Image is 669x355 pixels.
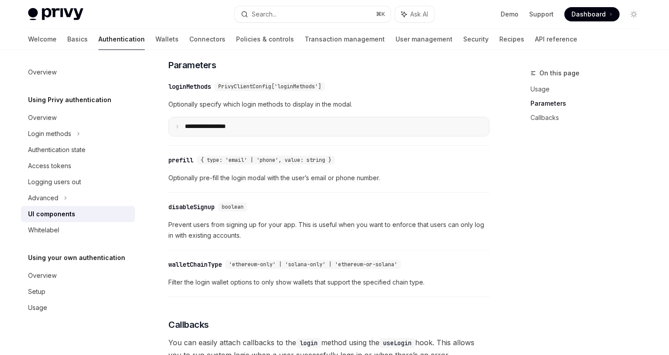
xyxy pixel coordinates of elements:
div: Access tokens [28,161,71,171]
a: Recipes [499,29,524,50]
button: Ask AI [395,6,434,22]
div: Overview [28,67,57,78]
span: Prevent users from signing up for your app. This is useful when you want to enforce that users ca... [168,219,490,241]
a: Usage [530,82,648,96]
div: Usage [28,302,47,313]
code: login [296,338,321,348]
div: Login methods [28,128,71,139]
span: Dashboard [571,10,606,19]
a: Setup [21,284,135,300]
span: 'ethereum-only' | 'solana-only' | 'ethereum-or-solana' [229,261,397,268]
a: Whitelabel [21,222,135,238]
div: walletChainType [168,260,222,269]
div: Overview [28,112,57,123]
div: Overview [28,270,57,281]
div: Authentication state [28,144,86,155]
span: ⌘ K [376,11,385,18]
div: Search... [252,9,277,20]
div: Setup [28,286,45,297]
a: Callbacks [530,111,648,125]
a: Wallets [155,29,179,50]
span: Optionally specify which login methods to display in the modal. [168,99,490,110]
img: light logo [28,8,83,21]
span: Parameters [168,59,216,71]
a: Access tokens [21,158,135,174]
span: Callbacks [168,318,209,331]
a: UI components [21,206,135,222]
a: Connectors [189,29,225,50]
span: PrivyClientConfig['loginMethods'] [218,83,321,90]
div: disableSignup [168,202,215,211]
a: Authentication state [21,142,135,158]
div: Whitelabel [28,225,59,235]
span: On this page [539,68,579,78]
a: Welcome [28,29,57,50]
a: Overview [21,110,135,126]
a: Overview [21,64,135,80]
code: useLogin [379,338,415,348]
span: Ask AI [410,10,428,19]
div: Advanced [28,193,58,203]
button: Toggle dark mode [627,7,641,21]
span: boolean [222,203,244,211]
button: Search...⌘K [235,6,391,22]
a: Transaction management [305,29,385,50]
a: User management [396,29,453,50]
a: API reference [535,29,577,50]
a: Usage [21,300,135,316]
a: Authentication [98,29,145,50]
h5: Using your own authentication [28,252,125,263]
div: UI components [28,209,75,219]
a: Logging users out [21,174,135,190]
div: prefill [168,156,193,165]
a: Demo [501,10,518,19]
span: Optionally pre-fill the login modal with the user’s email or phone number. [168,173,490,183]
a: Security [463,29,489,50]
a: Dashboard [564,7,620,21]
span: Filter the login wallet options to only show wallets that support the specified chain type. [168,277,490,288]
h5: Using Privy authentication [28,95,111,105]
a: Basics [67,29,88,50]
a: Policies & controls [236,29,294,50]
a: Parameters [530,96,648,111]
a: Support [529,10,554,19]
div: Logging users out [28,177,81,187]
a: Overview [21,268,135,284]
span: { type: 'email' | 'phone', value: string } [200,157,331,164]
div: loginMethods [168,82,211,91]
